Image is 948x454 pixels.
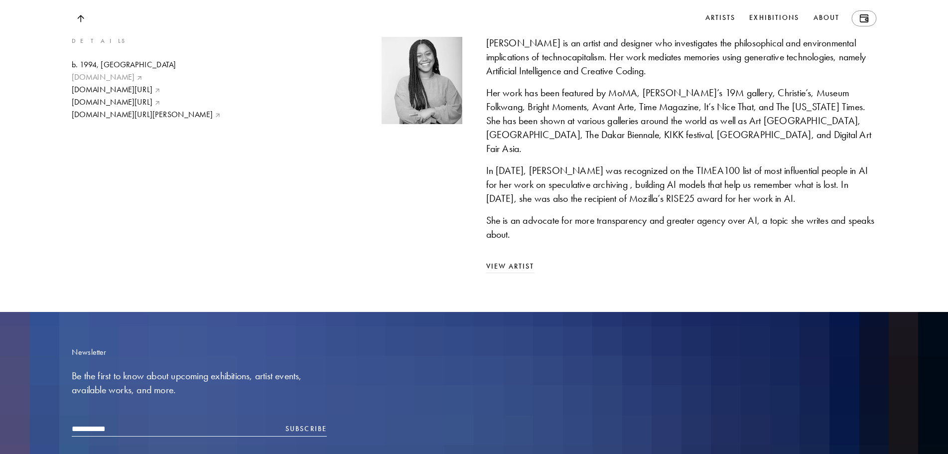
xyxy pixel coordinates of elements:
a: [DOMAIN_NAME][URL][PERSON_NAME] [72,109,221,120]
a: Artists [703,10,738,26]
img: Top [77,15,84,22]
h4: Be the first to know about upcoming exhibitions, artist events, available works, and more. [72,369,327,397]
a: Exhibitions [747,10,801,26]
p: Newsletter [72,347,462,358]
div: Her work has been featured by MoMA, [PERSON_NAME]’s 19M gallery, Christie’s, Museum Folkwang, Bri... [486,86,877,155]
img: Download Pointer [155,84,161,95]
img: Download Pointer [216,109,221,120]
a: [DOMAIN_NAME][URL] [72,97,221,108]
img: Wallet icon [859,14,868,22]
a: View Artist [486,261,877,272]
img: Download Pointer [137,72,143,83]
a: [DOMAIN_NAME][URL] [72,84,221,95]
img: Artist's profile picture [382,36,462,124]
a: [DOMAIN_NAME] [72,72,221,83]
img: Download Pointer [155,97,161,108]
div: [PERSON_NAME] is an artist and designer who investigates the philosophical and environmental impl... [486,36,877,78]
div: She is an advocate for more transparency and greater agency over AI, a topic she writes and speak... [486,213,877,241]
div: In [DATE], [PERSON_NAME] was recognized on the TIMEA100 list of most influential people in AI for... [486,163,877,205]
p: Details [72,36,221,47]
div: b. 1994, [GEOGRAPHIC_DATA] [72,59,221,70]
a: About [812,10,842,26]
button: Subscribe [285,424,327,435]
